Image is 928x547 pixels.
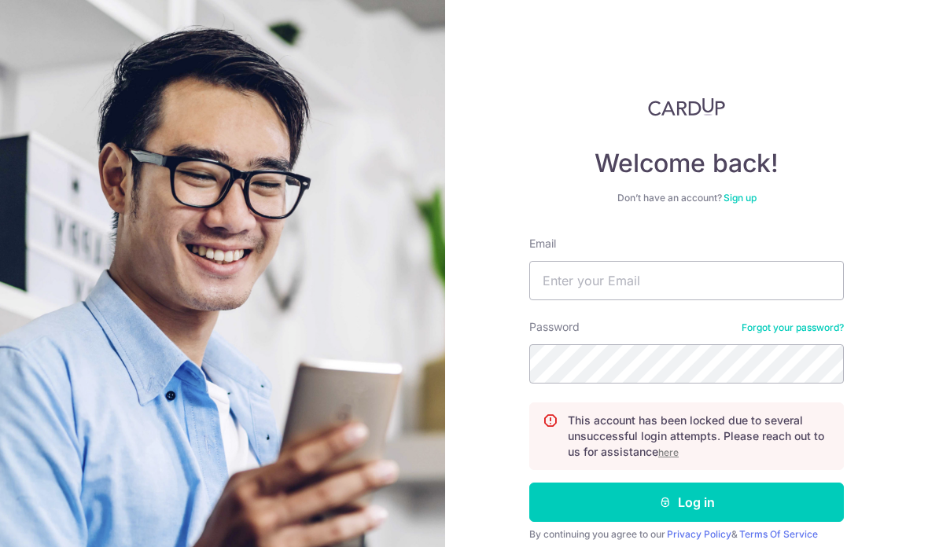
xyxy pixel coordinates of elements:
a: Forgot your password? [742,321,844,334]
a: Privacy Policy [667,528,731,540]
label: Email [529,236,556,251]
input: Enter your Email [529,261,844,300]
img: CardUp Logo [648,97,725,116]
button: Log in [529,483,844,522]
a: Sign up [724,192,757,204]
div: Don’t have an account? [529,192,844,204]
a: Terms Of Service [739,528,818,540]
div: By continuing you agree to our & [529,528,844,541]
p: This account has been locked due to several unsuccessful login attempts. Please reach out to us f... [568,413,830,460]
a: here [658,446,679,458]
h4: Welcome back! [529,148,844,179]
label: Password [529,319,580,335]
